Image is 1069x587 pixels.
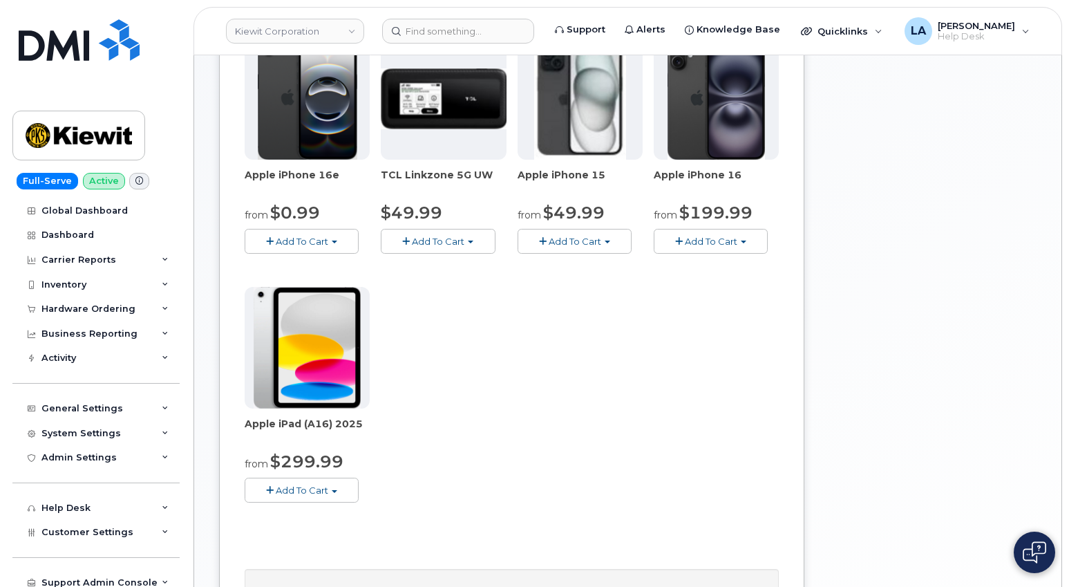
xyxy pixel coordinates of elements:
[258,38,357,160] img: iphone16e.png
[245,417,370,445] div: Apple iPad (A16) 2025
[654,209,677,221] small: from
[254,287,361,409] img: ipad_11.png
[675,16,790,44] a: Knowledge Base
[911,23,926,39] span: LA
[543,203,605,223] span: $49.99
[381,203,442,223] span: $49.99
[518,209,541,221] small: from
[245,458,268,470] small: from
[817,26,868,37] span: Quicklinks
[679,203,753,223] span: $199.99
[518,168,643,196] div: Apple iPhone 15
[668,38,765,160] img: iphone_16_plus.png
[245,168,370,196] div: Apple iPhone 16e
[938,20,1015,31] span: [PERSON_NAME]
[567,23,605,37] span: Support
[412,236,464,247] span: Add To Cart
[938,31,1015,42] span: Help Desk
[381,229,495,253] button: Add To Cart
[895,17,1039,45] div: Lanette Aparicio
[518,229,632,253] button: Add To Cart
[276,236,328,247] span: Add To Cart
[381,68,506,129] img: linkzone5g.png
[1023,541,1046,563] img: Open chat
[545,16,615,44] a: Support
[245,209,268,221] small: from
[636,23,665,37] span: Alerts
[654,229,768,253] button: Add To Cart
[615,16,675,44] a: Alerts
[534,38,626,160] img: iphone15.jpg
[381,168,506,196] div: TCL Linkzone 5G UW
[270,451,343,472] span: $299.99
[382,19,534,44] input: Find something...
[697,23,780,37] span: Knowledge Base
[685,236,737,247] span: Add To Cart
[549,236,601,247] span: Add To Cart
[654,168,779,196] div: Apple iPhone 16
[226,19,364,44] a: Kiewit Corporation
[270,203,320,223] span: $0.99
[276,485,328,496] span: Add To Cart
[245,478,359,502] button: Add To Cart
[791,17,892,45] div: Quicklinks
[245,229,359,253] button: Add To Cart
